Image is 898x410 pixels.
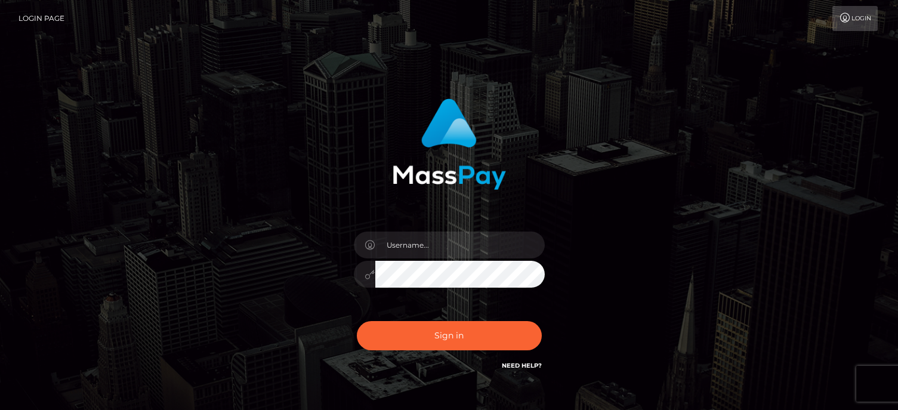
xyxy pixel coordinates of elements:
[393,98,506,190] img: MassPay Login
[502,362,542,369] a: Need Help?
[375,232,545,258] input: Username...
[357,321,542,350] button: Sign in
[18,6,64,31] a: Login Page
[832,6,878,31] a: Login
